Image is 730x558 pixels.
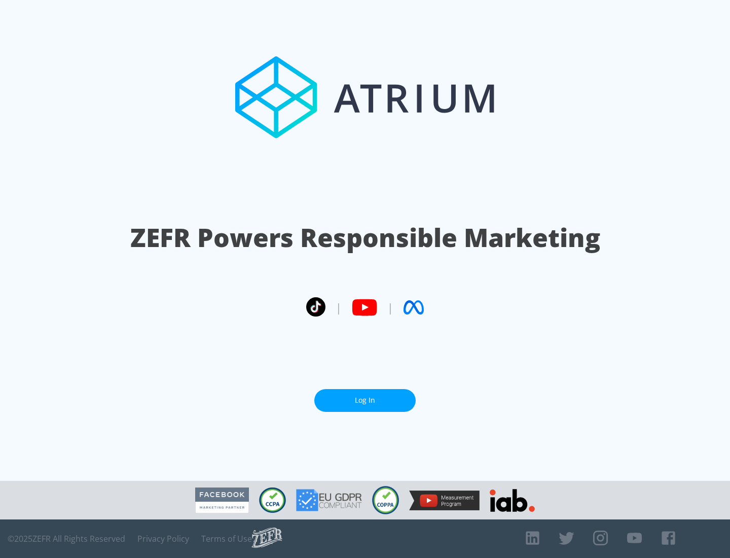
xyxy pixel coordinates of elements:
img: GDPR Compliant [296,489,362,511]
img: COPPA Compliant [372,486,399,514]
a: Log In [314,389,416,412]
img: IAB [490,489,535,512]
span: | [387,300,393,315]
img: Facebook Marketing Partner [195,487,249,513]
span: | [336,300,342,315]
img: YouTube Measurement Program [409,491,480,510]
a: Privacy Policy [137,534,189,544]
span: © 2025 ZEFR All Rights Reserved [8,534,125,544]
a: Terms of Use [201,534,252,544]
h1: ZEFR Powers Responsible Marketing [130,220,600,255]
img: CCPA Compliant [259,487,286,513]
